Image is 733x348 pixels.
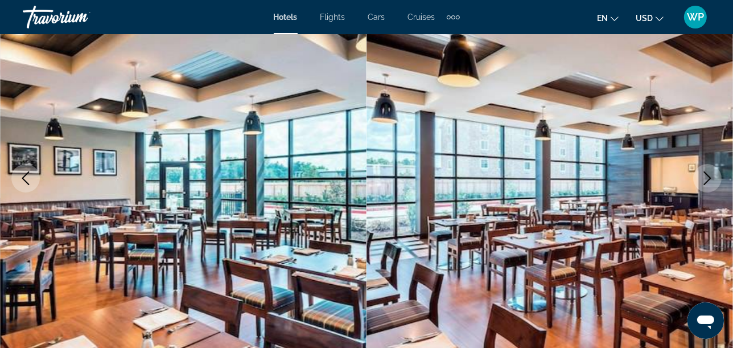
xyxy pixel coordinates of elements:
[597,10,619,26] button: Change language
[636,10,664,26] button: Change currency
[597,14,608,23] span: en
[320,13,345,22] a: Flights
[11,164,40,193] button: Previous image
[693,164,722,193] button: Next image
[274,13,298,22] a: Hotels
[687,11,704,23] span: WP
[636,14,653,23] span: USD
[368,13,385,22] a: Cars
[687,302,724,339] iframe: Button to launch messaging window
[447,8,460,26] button: Extra navigation items
[408,13,435,22] a: Cruises
[681,5,710,29] button: User Menu
[23,2,137,32] a: Travorium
